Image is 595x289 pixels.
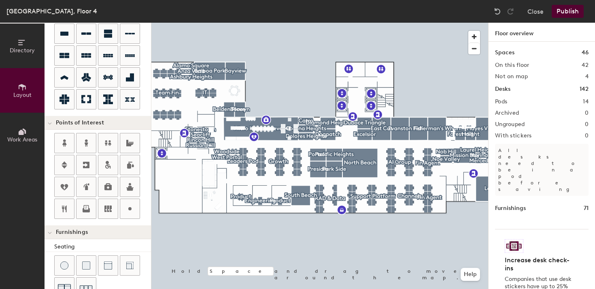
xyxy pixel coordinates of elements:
div: [GEOGRAPHIC_DATA], Floor 4 [6,6,97,16]
h2: With stickers [495,133,532,139]
img: Couch (corner) [126,261,134,270]
button: Stool [54,255,74,276]
img: Redo [506,7,514,15]
button: Couch (corner) [120,255,140,276]
img: Cushion [82,261,90,270]
img: Couch (middle) [104,261,112,270]
img: Undo [493,7,501,15]
h1: 46 [582,48,589,57]
button: Publish [552,5,584,18]
button: Couch (middle) [98,255,118,276]
h2: 4 [585,73,589,80]
img: Sticker logo [505,239,523,253]
h2: Pods [495,98,507,105]
h4: Increase desk check-ins [505,256,574,272]
h2: Ungrouped [495,121,525,128]
span: Layout [13,92,32,98]
h2: 0 [585,133,589,139]
h1: Floor overview [489,23,595,42]
h2: 14 [583,98,589,105]
h1: Desks [495,85,510,94]
div: Seating [54,242,151,251]
h2: On this floor [495,62,529,69]
h2: Archived [495,110,519,116]
h1: Spaces [495,48,514,57]
span: Furnishings [56,229,88,235]
button: Cushion [76,255,96,276]
h2: 0 [585,121,589,128]
h2: 0 [585,110,589,116]
h1: 142 [580,85,589,94]
span: Points of Interest [56,120,104,126]
span: Directory [10,47,35,54]
button: Close [527,5,544,18]
img: Stool [60,261,68,270]
h1: 71 [584,204,589,213]
button: Help [461,268,480,281]
span: Work Areas [7,136,37,143]
h2: Not on map [495,73,528,80]
p: All desks need to be in a pod before saving [495,144,589,196]
h2: 42 [582,62,589,69]
h1: Furnishings [495,204,526,213]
